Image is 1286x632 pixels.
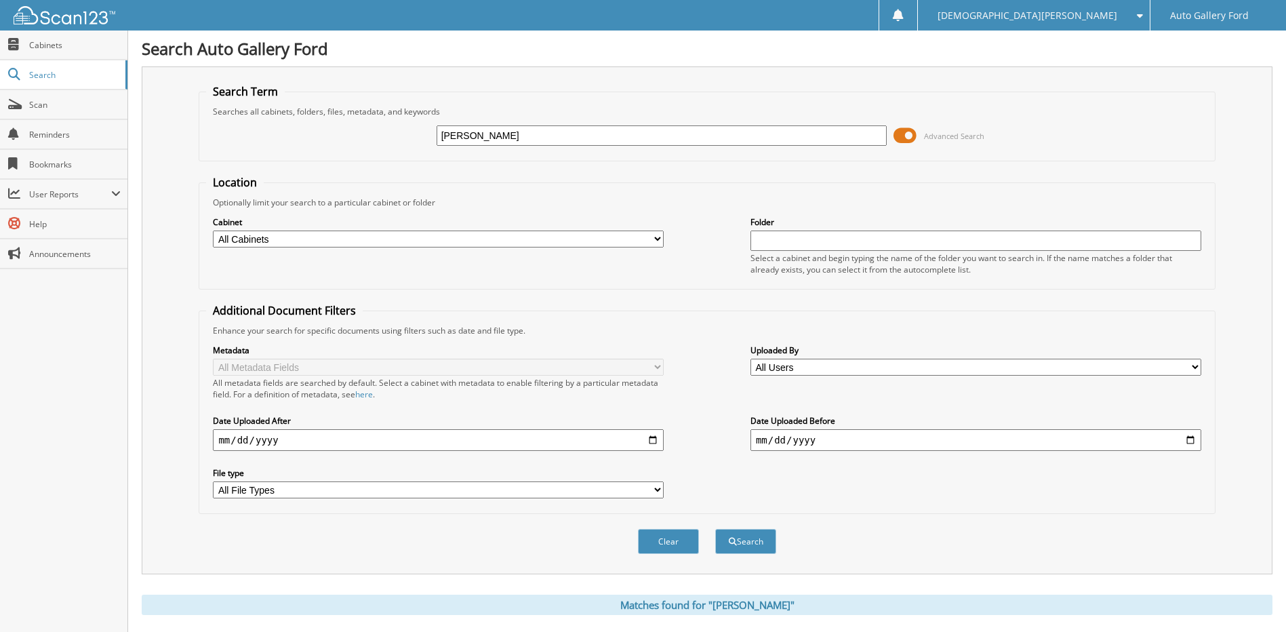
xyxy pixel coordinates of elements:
[750,429,1201,451] input: end
[142,595,1272,615] div: Matches found for "[PERSON_NAME]"
[206,197,1207,208] div: Optionally limit your search to a particular cabinet or folder
[29,69,119,81] span: Search
[1170,12,1249,20] span: Auto Gallery Ford
[355,389,373,400] a: here
[750,415,1201,427] label: Date Uploaded Before
[206,106,1207,117] div: Searches all cabinets, folders, files, metadata, and keywords
[206,325,1207,336] div: Enhance your search for specific documents using filters such as date and file type.
[29,189,111,200] span: User Reports
[213,429,664,451] input: start
[29,159,121,170] span: Bookmarks
[715,529,776,554] button: Search
[142,37,1272,60] h1: Search Auto Gallery Ford
[924,131,984,141] span: Advanced Search
[750,344,1201,356] label: Uploaded By
[750,216,1201,228] label: Folder
[213,415,664,427] label: Date Uploaded After
[29,218,121,230] span: Help
[750,252,1201,275] div: Select a cabinet and begin typing the name of the folder you want to search in. If the name match...
[29,129,121,140] span: Reminders
[638,529,699,554] button: Clear
[14,6,115,24] img: scan123-logo-white.svg
[938,12,1117,20] span: [DEMOGRAPHIC_DATA][PERSON_NAME]
[29,248,121,260] span: Announcements
[206,303,363,318] legend: Additional Document Filters
[206,175,264,190] legend: Location
[29,39,121,51] span: Cabinets
[213,216,664,228] label: Cabinet
[29,99,121,111] span: Scan
[213,377,664,400] div: All metadata fields are searched by default. Select a cabinet with metadata to enable filtering b...
[213,467,664,479] label: File type
[213,344,664,356] label: Metadata
[206,84,285,99] legend: Search Term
